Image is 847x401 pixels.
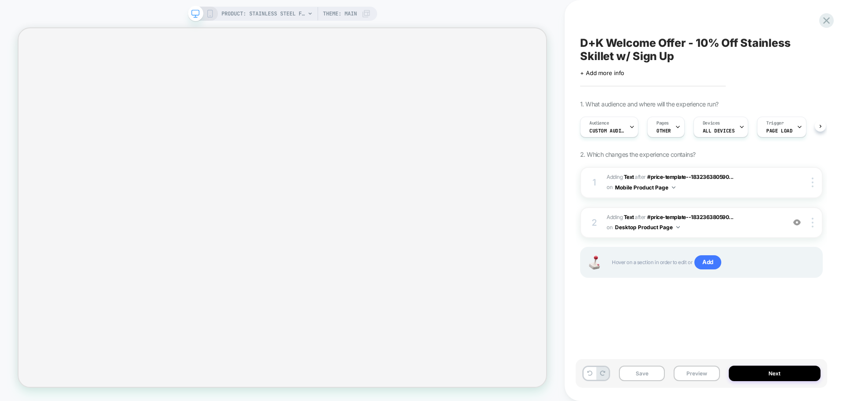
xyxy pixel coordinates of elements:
[619,366,665,381] button: Save
[590,174,599,190] div: 1
[615,222,680,233] button: Desktop Product Page
[676,226,680,228] img: down arrow
[590,215,599,231] div: 2
[635,214,646,220] span: AFTER
[580,36,823,63] span: D+K Welcome Offer - 10% Off Stainless Skillet w/ Sign Up
[793,219,801,226] img: crossed eye
[656,120,669,126] span: Pages
[607,182,612,192] span: on
[674,366,720,381] button: Preview
[812,218,813,227] img: close
[607,214,634,220] span: Adding
[647,174,734,180] span: #price-template--183236380590...
[812,178,813,187] img: close
[694,255,721,269] span: Add
[589,128,625,134] span: Custom Audience
[221,7,305,21] span: PRODUCT: Stainless Steel Frying Pan [skillet]
[766,120,783,126] span: Trigger
[323,7,357,21] span: Theme: MAIN
[607,223,612,232] span: on
[580,151,695,158] span: 2. Which changes the experience contains?
[672,186,675,189] img: down arrow
[635,174,646,180] span: AFTER
[580,100,718,108] span: 1. What audience and where will the experience run?
[19,28,547,386] iframe: To enrich screen reader interactions, please activate Accessibility in Grammarly extension settings
[624,174,634,180] b: Text
[624,214,634,220] b: Text
[585,256,603,269] img: Joystick
[703,120,720,126] span: Devices
[580,69,624,76] span: + Add more info
[615,182,675,193] button: Mobile Product Page
[607,174,634,180] span: Adding
[729,366,821,381] button: Next
[612,255,813,269] span: Hover on a section in order to edit or
[656,128,671,134] span: OTHER
[703,128,735,134] span: ALL DEVICES
[766,128,792,134] span: Page Load
[589,120,609,126] span: Audience
[647,214,734,220] span: #price-template--183236380590...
